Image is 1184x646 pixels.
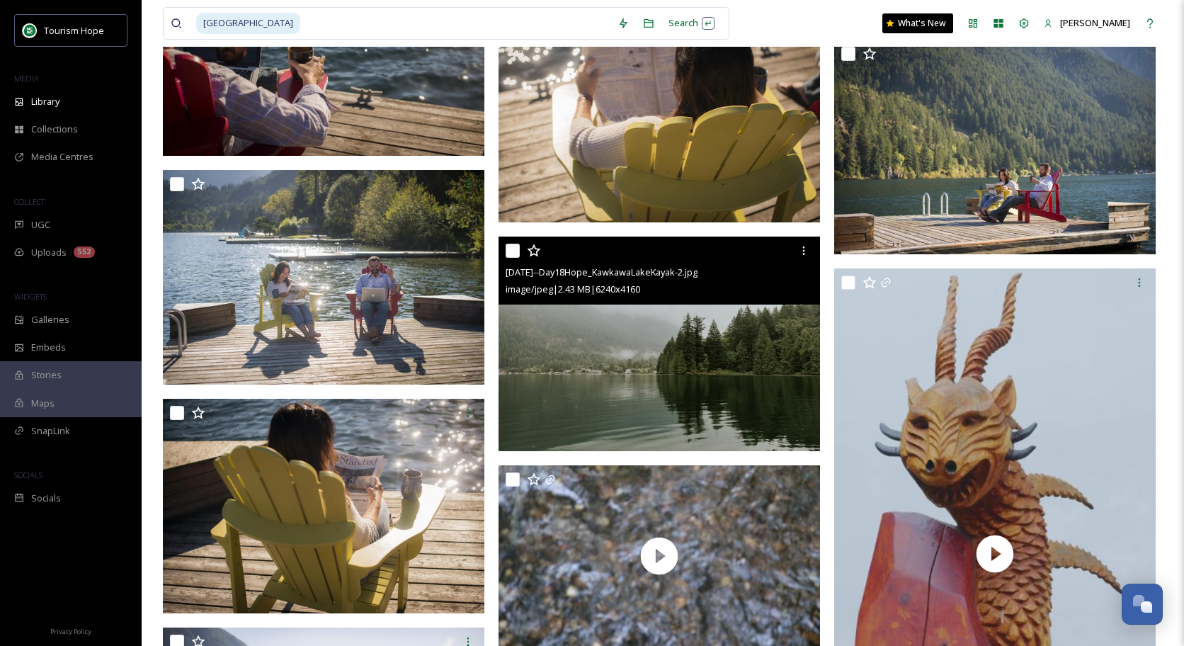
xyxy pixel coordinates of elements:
[31,95,59,108] span: Library
[14,470,42,480] span: SOCIALS
[44,24,104,37] span: Tourism Hope
[31,218,50,232] span: UGC
[50,622,91,639] a: Privacy Policy
[1122,584,1163,625] button: Open Chat
[23,23,37,38] img: logo.png
[31,246,67,259] span: Uploads
[163,399,484,613] img: LB6.jpg
[834,40,1156,254] img: LB8.jpg
[499,465,820,646] img: thumbnail
[31,424,70,438] span: SnapLink
[14,196,45,207] span: COLLECT
[31,123,78,136] span: Collections
[50,627,91,636] span: Privacy Policy
[163,170,484,385] img: LB7.jpg
[499,237,820,451] img: 2021.08.20--Day18Hope_KawkawaLakeKayak-2.jpg
[31,368,62,382] span: Stories
[74,246,95,258] div: 552
[1037,9,1137,37] a: [PERSON_NAME]
[31,492,61,505] span: Socials
[661,9,722,37] div: Search
[196,13,300,33] span: [GEOGRAPHIC_DATA]
[1060,16,1130,29] span: [PERSON_NAME]
[14,73,39,84] span: MEDIA
[31,313,69,327] span: Galleries
[499,8,820,222] img: LB 1.jpg
[882,13,953,33] a: What's New
[31,150,93,164] span: Media Centres
[506,266,698,278] span: [DATE]--Day18Hope_KawkawaLakeKayak-2.jpg
[506,283,640,295] span: image/jpeg | 2.43 MB | 6240 x 4160
[31,397,55,410] span: Maps
[31,341,66,354] span: Embeds
[14,291,47,302] span: WIDGETS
